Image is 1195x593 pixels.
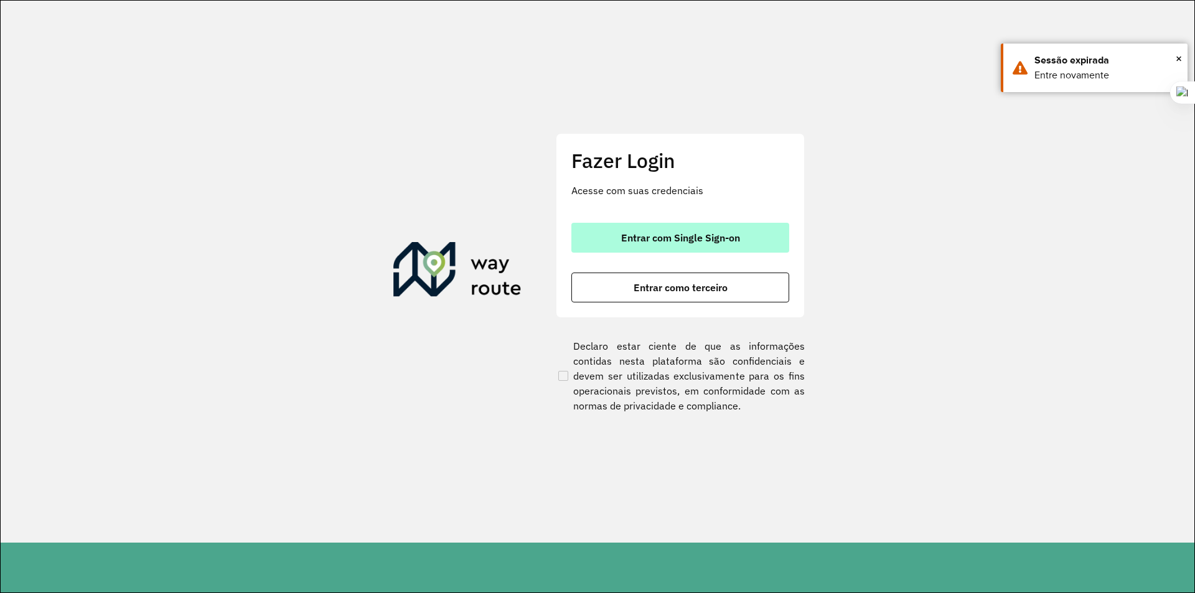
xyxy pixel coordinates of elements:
[634,282,728,292] span: Entrar como terceiro
[556,339,805,413] label: Declaro estar ciente de que as informações contidas nesta plataforma são confidenciais e devem se...
[1034,68,1178,83] div: Entre novamente
[571,149,789,172] h2: Fazer Login
[571,223,789,253] button: button
[1176,49,1182,68] button: Close
[393,242,522,302] img: Roteirizador AmbevTech
[1176,49,1182,68] span: ×
[621,233,740,243] span: Entrar com Single Sign-on
[571,273,789,302] button: button
[571,183,789,198] p: Acesse com suas credenciais
[1034,53,1178,68] div: Sessão expirada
